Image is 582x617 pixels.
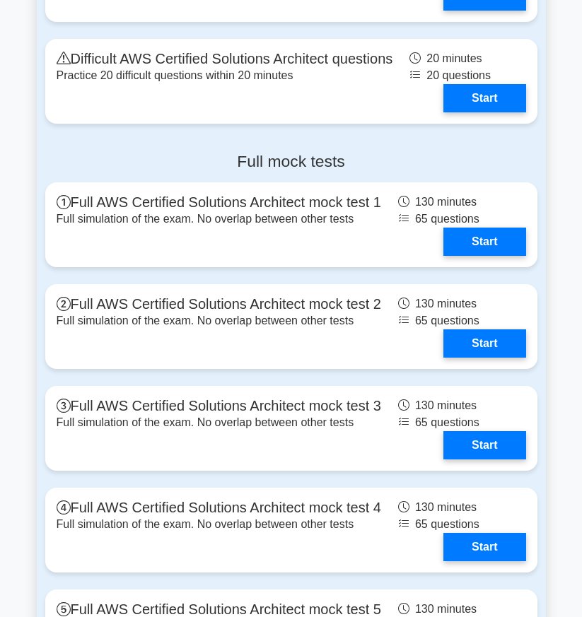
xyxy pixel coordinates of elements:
a: Start [443,84,525,112]
a: Start [443,228,525,256]
a: Start [443,329,525,358]
a: Start [443,431,525,459]
h4: Full mock tests [45,152,537,171]
a: Start [443,533,525,561]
